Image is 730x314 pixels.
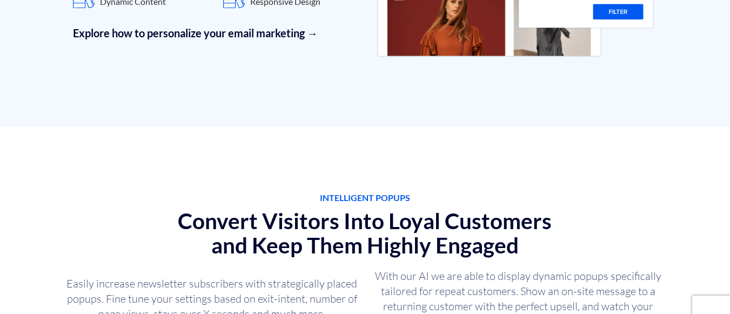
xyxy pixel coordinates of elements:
h2: Convert Visitors Into Loyal Customers and Keep Them Highly Engaged [168,209,562,257]
a: Explore how to personalize your email marketing → [73,25,357,41]
span: Intelligent POPUPS [168,192,562,204]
